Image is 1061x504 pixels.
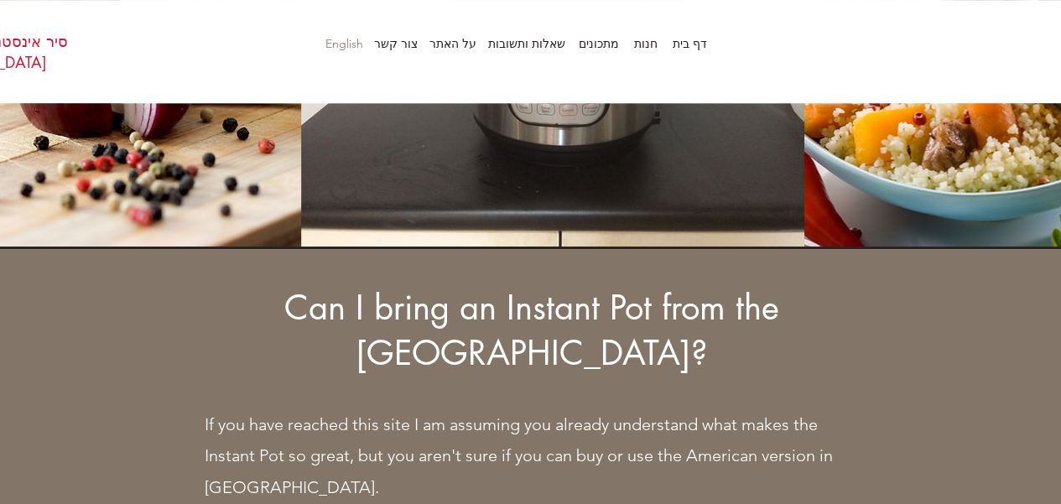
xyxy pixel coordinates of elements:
[317,31,372,56] a: English
[284,286,779,375] span: Can I bring an Instant Pot from the [GEOGRAPHIC_DATA]?
[574,31,627,56] a: מתכונים
[664,31,715,56] p: דף בית
[279,31,715,56] nav: אתר
[366,31,426,56] p: צור קשר
[627,31,666,56] a: חנות
[480,31,574,56] p: שאלות ותשובות
[626,31,666,56] p: חנות
[372,31,426,56] a: צור קשר
[485,31,574,56] a: שאלות ותשובות
[205,414,833,497] span: If you have reached this site I am assuming you already understand what makes the Instant Pot so ...
[421,31,485,56] p: על האתר
[426,31,485,56] a: על האתר
[666,31,715,56] a: דף בית
[570,31,627,56] p: מתכונים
